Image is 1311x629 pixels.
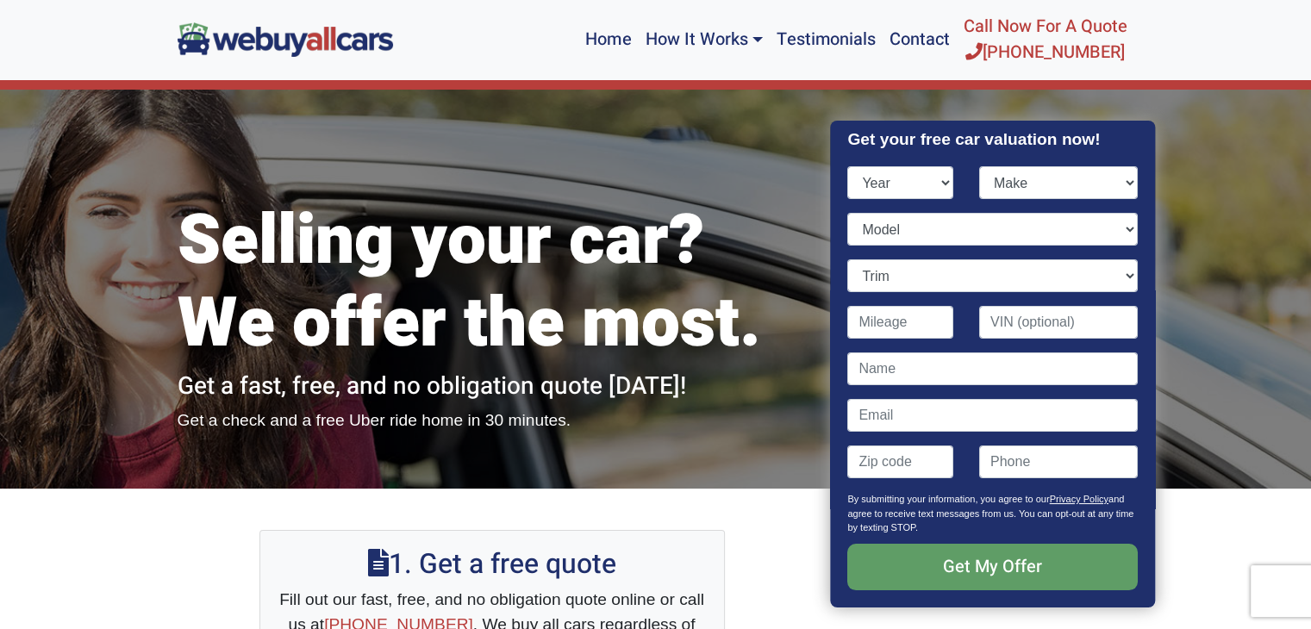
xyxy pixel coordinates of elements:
img: We Buy All Cars in NJ logo [178,22,393,56]
a: Home [578,7,638,72]
input: Email [848,399,1138,432]
p: By submitting your information, you agree to our and agree to receive text messages from us. You ... [848,492,1138,544]
input: Name [848,352,1138,385]
strong: Get your free car valuation now! [848,130,1101,148]
h2: Selling your car? [848,88,1138,121]
input: Zip code [848,445,954,478]
a: Privacy Policy [1050,494,1108,504]
form: Contact form [848,166,1138,618]
p: Get a check and a free Uber ride home in 30 minutes. [178,408,807,433]
input: Phone [979,445,1138,478]
a: Contact [883,7,957,72]
input: Get My Offer [848,544,1138,590]
h2: 1. Get a free quote [278,548,707,581]
a: Testimonials [770,7,883,72]
a: How It Works [638,7,769,72]
a: Call Now For A Quote[PHONE_NUMBER] [957,7,1134,72]
h2: Get a fast, free, and no obligation quote [DATE]! [178,372,807,402]
input: VIN (optional) [979,306,1138,339]
input: Mileage [848,306,954,339]
h1: Selling your car? We offer the most. [178,200,807,365]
